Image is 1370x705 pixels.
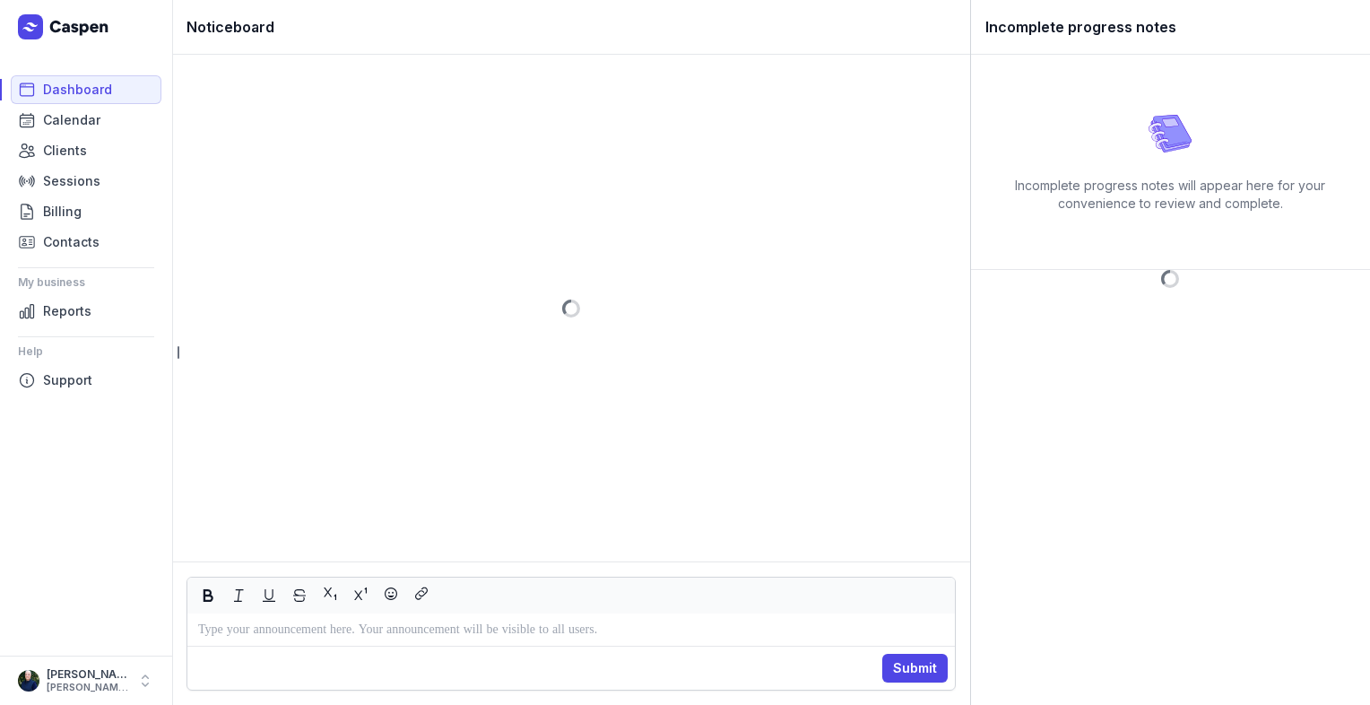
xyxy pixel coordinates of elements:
div: My business [18,268,154,297]
span: Billing [43,201,82,222]
span: Clients [43,140,87,161]
span: Submit [893,657,937,679]
span: Calendar [43,109,100,131]
span: Dashboard [43,79,112,100]
div: [PERSON_NAME] [47,667,129,682]
span: Support [43,370,92,391]
div: [PERSON_NAME][EMAIL_ADDRESS][DOMAIN_NAME][PERSON_NAME] [47,682,129,694]
div: Help [18,337,154,366]
img: User profile image [18,670,39,692]
span: Contacts [43,231,100,253]
span: Reports [43,300,91,322]
span: Sessions [43,170,100,192]
button: Submit [882,654,948,683]
div: Incomplete progress notes will appear here for your convenience to review and complete. [985,177,1356,213]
